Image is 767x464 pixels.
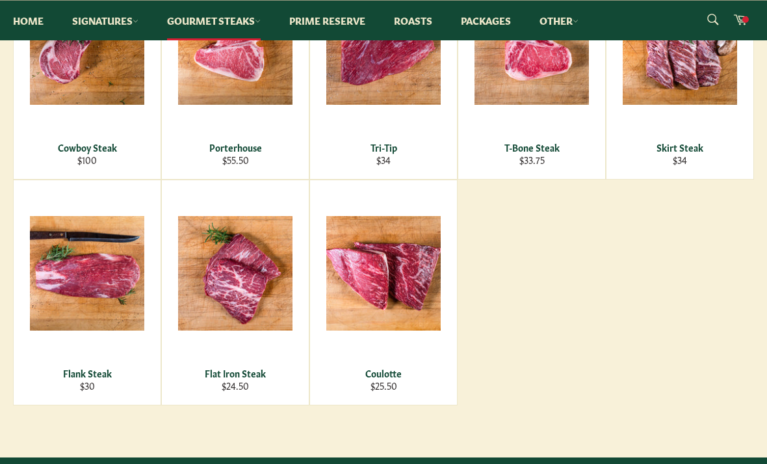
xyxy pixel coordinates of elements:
[448,1,524,40] a: Packages
[318,379,449,392] div: $25.50
[170,367,301,379] div: Flat Iron Steak
[318,141,449,154] div: Tri-Tip
[170,154,301,166] div: $55.50
[22,367,153,379] div: Flank Steak
[22,141,153,154] div: Cowboy Steak
[170,379,301,392] div: $24.50
[615,141,746,154] div: Skirt Steak
[318,154,449,166] div: $34
[178,216,292,331] img: Flat Iron Steak
[22,154,153,166] div: $100
[381,1,445,40] a: Roasts
[467,141,597,154] div: T-Bone Steak
[276,1,378,40] a: Prime Reserve
[318,367,449,379] div: Coulotte
[22,379,153,392] div: $30
[161,180,309,405] a: Flat Iron Steak Flat Iron Steak $24.50
[309,180,458,405] a: Coulotte Coulotte $25.50
[326,216,441,331] img: Coulotte
[615,154,746,166] div: $34
[170,141,301,154] div: Porterhouse
[30,216,144,331] img: Flank Steak
[154,1,274,40] a: Gourmet Steaks
[526,1,591,40] a: Other
[13,180,161,405] a: Flank Steak Flank Steak $30
[59,1,151,40] a: Signatures
[467,154,597,166] div: $33.75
